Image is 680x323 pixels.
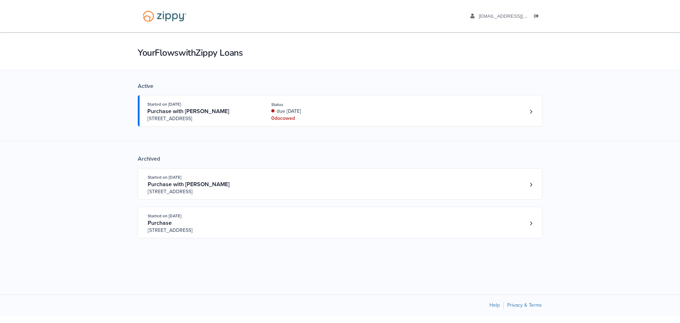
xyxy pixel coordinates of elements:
div: Active [138,83,542,90]
span: [STREET_ADDRESS] [148,188,256,195]
a: Open loan 4162342 [138,207,542,238]
div: due [DATE] [271,108,366,115]
a: edit profile [470,13,560,21]
span: [STREET_ADDRESS] [148,227,256,234]
h1: Your Flows with Zippy Loans [138,47,542,59]
span: [STREET_ADDRESS] [147,115,255,122]
img: Logo [138,7,191,25]
div: Archived [138,155,542,162]
a: Loan number 4183644 [526,179,536,190]
a: Privacy & Terms [507,302,542,308]
span: Started on [DATE] [148,213,181,218]
a: Help [489,302,500,308]
a: Loan number 4190800 [526,106,536,117]
span: Purchase with [PERSON_NAME] [148,181,229,188]
a: Loan number 4162342 [526,218,536,229]
div: Status [271,101,366,108]
span: kalamazoothumper1@gmail.com [479,13,560,19]
a: Open loan 4190800 [138,95,542,127]
a: Open loan 4183644 [138,168,542,200]
div: 0 doc owed [271,115,366,122]
span: Purchase with [PERSON_NAME] [147,108,229,115]
span: Started on [DATE] [147,102,181,107]
a: Log out [534,13,542,21]
span: Purchase [148,219,172,227]
span: Started on [DATE] [148,175,181,180]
